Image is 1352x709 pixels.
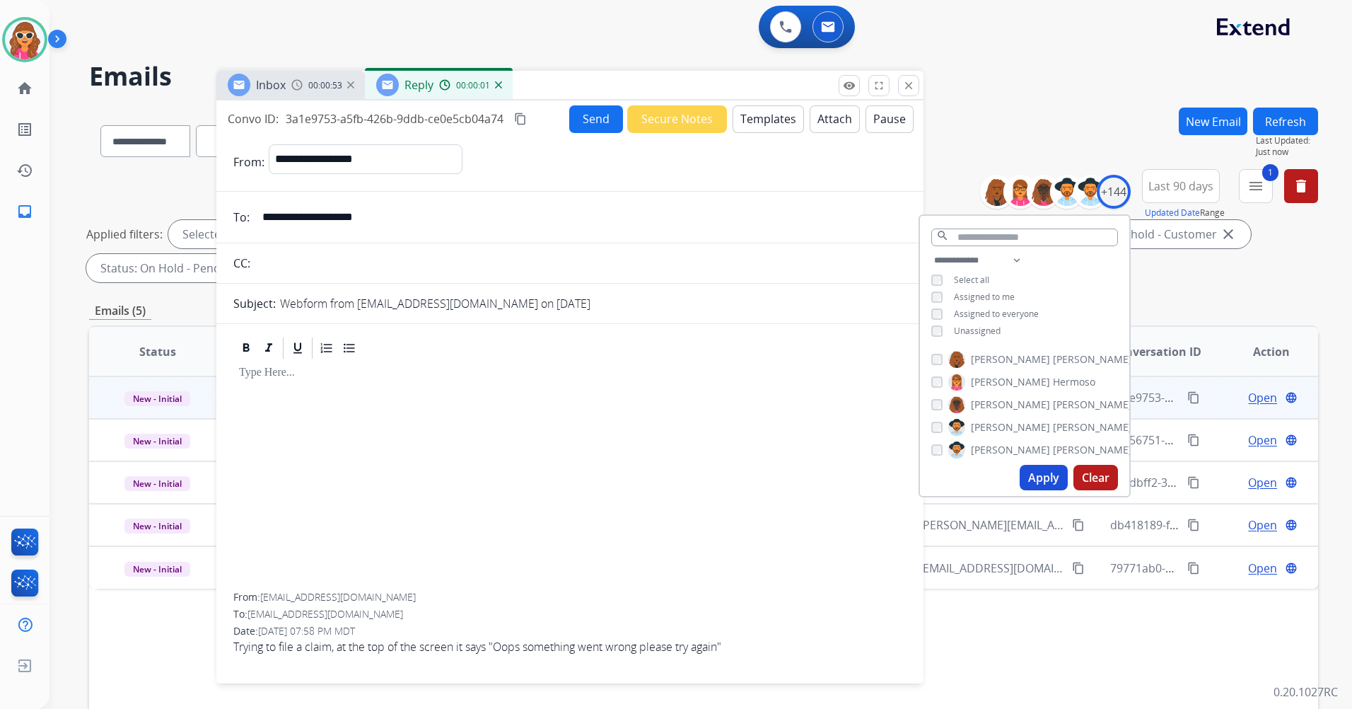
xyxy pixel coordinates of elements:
span: Range [1145,207,1225,219]
button: 1 [1239,169,1273,203]
h2: Emails [89,62,1318,91]
span: [EMAIL_ADDRESS][DOMAIN_NAME] [919,560,1064,577]
button: Apply [1020,465,1068,490]
p: Subject: [233,295,276,312]
span: Unassigned [954,325,1001,337]
mat-icon: home [16,80,33,97]
button: Secure Notes [627,105,727,133]
div: From: [233,590,907,604]
div: Ordered List [316,338,337,359]
mat-icon: content_copy [1072,519,1085,531]
span: 79771ab0-1965-413e-a1b0-71ea03b96b81 [1110,560,1331,576]
span: [DATE] 07:58 PM MDT [258,624,355,638]
mat-icon: language [1285,562,1298,575]
div: Date: [233,624,907,638]
span: [PERSON_NAME] [1053,352,1132,367]
p: Applied filters: [86,226,163,243]
div: Bullet List [339,338,360,359]
span: [PERSON_NAME] [1053,398,1132,412]
button: Attach [810,105,860,133]
mat-icon: history [16,162,33,179]
button: Templates [733,105,804,133]
mat-icon: list_alt [16,121,33,138]
img: avatar [5,20,45,59]
span: 00:00:01 [456,80,490,91]
span: Assigned to everyone [954,308,1039,320]
div: To: [233,607,907,621]
span: [PERSON_NAME] [1053,443,1132,457]
p: 0.20.1027RC [1274,684,1338,701]
span: Last 90 days [1148,183,1213,189]
div: Status: On-hold - Customer [1058,220,1251,248]
mat-icon: content_copy [1187,391,1200,404]
mat-icon: content_copy [1187,476,1200,489]
span: Reply [404,77,433,93]
mat-icon: close [902,79,915,92]
span: New - Initial [124,476,190,491]
th: Action [1203,327,1318,376]
span: New - Initial [124,519,190,534]
span: [PERSON_NAME] [971,398,1050,412]
p: From: [233,154,264,171]
span: Open [1248,389,1277,406]
span: Open [1248,474,1277,491]
span: 3a1e9753-a5fb-426b-9ddb-ce0e5cb04a74 [286,111,503,127]
div: Selected agents: 1 [168,220,293,248]
span: Status [139,343,176,360]
mat-icon: language [1285,476,1298,489]
button: Updated Date [1145,207,1200,219]
button: Refresh [1253,108,1318,135]
mat-icon: content_copy [1187,519,1200,531]
mat-icon: menu [1247,178,1264,195]
span: New - Initial [124,391,190,406]
span: New - Initial [124,434,190,449]
div: +144 [1097,175,1131,209]
mat-icon: fullscreen [873,79,885,92]
mat-icon: language [1285,391,1298,404]
span: Trying to file a claim, at the top of the screen it says "Oops something went wrong please try ag... [233,638,907,655]
span: New - Initial [124,562,190,577]
div: Bold [235,338,257,359]
mat-icon: remove_red_eye [843,79,856,92]
p: Emails (5) [89,302,151,320]
span: [PERSON_NAME] [971,375,1050,389]
mat-icon: content_copy [1187,434,1200,446]
button: Clear [1073,465,1118,490]
span: [PERSON_NAME] [971,352,1050,367]
span: Hermoso [1053,375,1095,389]
div: Italic [258,338,279,359]
span: [PERSON_NAME] [971,420,1050,434]
button: Last 90 days [1142,169,1220,203]
span: Conversation ID [1111,343,1201,360]
mat-icon: inbox [16,203,33,220]
span: [EMAIL_ADDRESS][DOMAIN_NAME] [260,590,416,604]
span: db418189-f373-4a3b-b47d-140c2c073049 [1110,517,1327,533]
mat-icon: language [1285,434,1298,446]
span: Open [1248,432,1277,449]
p: Convo ID: [228,110,279,127]
mat-icon: language [1285,519,1298,531]
span: [PERSON_NAME] [1053,420,1132,434]
span: Assigned to me [954,291,1015,303]
mat-icon: content_copy [514,113,527,125]
p: CC: [233,255,250,272]
mat-icon: search [936,229,949,242]
p: Webform from [EMAIL_ADDRESS][DOMAIN_NAME] on [DATE] [280,295,590,312]
mat-icon: delete [1293,178,1310,195]
span: Inbox [256,77,286,93]
mat-icon: content_copy [1072,562,1085,575]
span: 00:00:53 [308,80,342,91]
span: [PERSON_NAME][EMAIL_ADDRESS][DOMAIN_NAME] [919,517,1064,534]
span: Last Updated: [1256,135,1318,146]
div: Status: On Hold - Pending Parts [86,254,302,282]
span: Select all [954,274,989,286]
mat-icon: content_copy [1187,562,1200,575]
span: [EMAIL_ADDRESS][DOMAIN_NAME] [247,607,403,621]
span: Open [1248,517,1277,534]
span: Just now [1256,146,1318,158]
div: Underline [287,338,308,359]
button: Send [569,105,623,133]
span: [PERSON_NAME] [971,443,1050,457]
span: 1 [1262,164,1278,181]
span: Open [1248,560,1277,577]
